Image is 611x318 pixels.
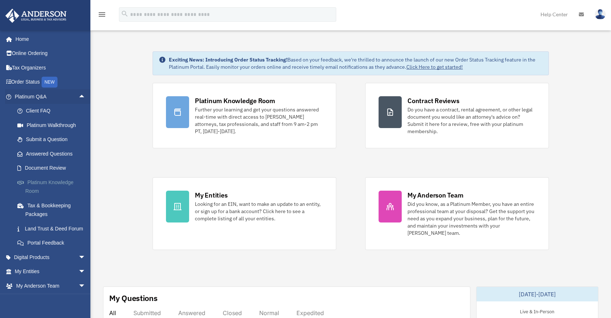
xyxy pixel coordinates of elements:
a: Land Trust & Deed Forum [10,221,97,236]
a: Platinum Knowledge Room [10,175,97,198]
a: Digital Productsarrow_drop_down [5,250,97,264]
a: Platinum Walkthrough [10,118,97,132]
div: Answered [178,309,205,317]
a: Online Ordering [5,46,97,61]
div: NEW [42,77,57,88]
a: My Anderson Team Did you know, as a Platinum Member, you have an entire professional team at your... [365,177,549,250]
a: Document Review [10,161,97,175]
a: My Anderson Teamarrow_drop_down [5,279,97,293]
div: Platinum Knowledge Room [195,96,275,105]
img: User Pic [595,9,606,20]
span: arrow_drop_up [78,89,93,104]
a: Platinum Knowledge Room Further your learning and get your questions answered real-time with dire... [153,83,336,148]
a: Tax Organizers [5,60,97,75]
a: Client FAQ [10,104,97,118]
a: menu [98,13,106,19]
a: My Entitiesarrow_drop_down [5,264,97,279]
span: arrow_drop_down [78,293,93,308]
div: Looking for an EIN, want to make an update to an entity, or sign up for a bank account? Click her... [195,200,323,222]
div: My Entities [195,191,227,200]
span: arrow_drop_down [78,250,93,265]
img: Anderson Advisors Platinum Portal [3,9,69,23]
a: Order StatusNEW [5,75,97,90]
div: Submitted [133,309,161,317]
a: Submit a Question [10,132,97,147]
strong: Exciting News: Introducing Order Status Tracking! [169,56,287,63]
div: Expedited [296,309,324,317]
a: Contract Reviews Do you have a contract, rental agreement, or other legal document you would like... [365,83,549,148]
span: arrow_drop_down [78,264,93,279]
a: Platinum Q&Aarrow_drop_up [5,89,97,104]
div: All [109,309,116,317]
div: [DATE]-[DATE] [477,287,598,301]
a: Portal Feedback [10,236,97,250]
a: Answered Questions [10,147,97,161]
div: Live & In-Person [514,307,560,315]
div: Contract Reviews [407,96,459,105]
a: Home [5,32,93,46]
div: Further your learning and get your questions answered real-time with direct access to [PERSON_NAM... [195,106,323,135]
div: Based on your feedback, we're thrilled to announce the launch of our new Order Status Tracking fe... [169,56,543,71]
a: My Entities Looking for an EIN, want to make an update to an entity, or sign up for a bank accoun... [153,177,336,250]
a: My Documentsarrow_drop_down [5,293,97,308]
i: search [121,10,129,18]
span: arrow_drop_down [78,279,93,293]
div: My Anderson Team [407,191,463,200]
div: Do you have a contract, rental agreement, or other legal document you would like an attorney's ad... [407,106,535,135]
a: Tax & Bookkeeping Packages [10,198,97,221]
div: Closed [223,309,242,317]
i: menu [98,10,106,19]
div: Normal [259,309,279,317]
div: Did you know, as a Platinum Member, you have an entire professional team at your disposal? Get th... [407,200,535,237]
a: Click Here to get started! [406,64,463,70]
div: My Questions [109,293,158,304]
